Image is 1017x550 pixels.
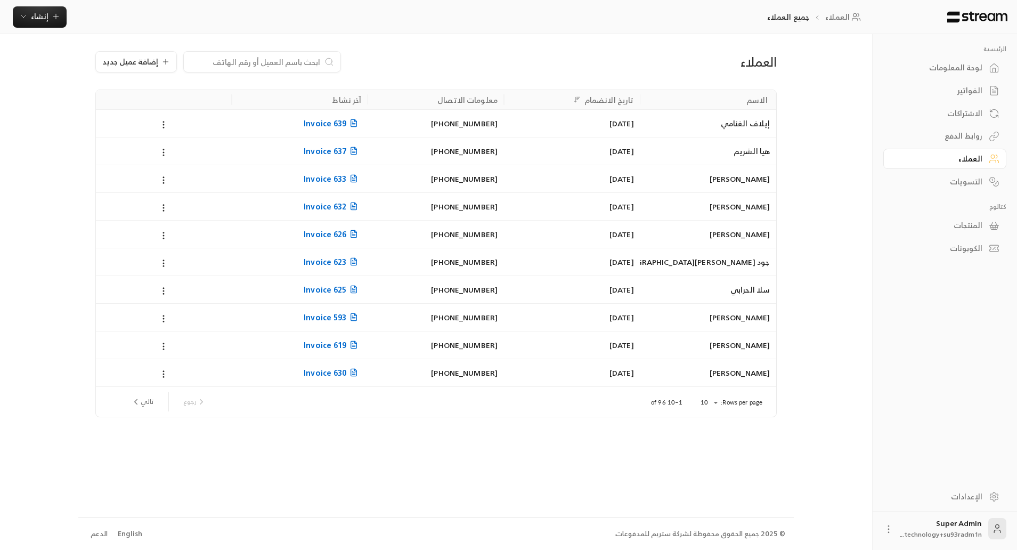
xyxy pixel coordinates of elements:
[900,518,982,539] div: Super Admin
[897,131,982,141] div: روابط الدفع
[304,144,361,158] span: Invoice 637
[510,331,634,359] div: [DATE]
[190,56,320,68] input: ابحث باسم العميل أو رقم الهاتف
[13,6,67,28] button: إنشاء
[646,359,770,386] div: [PERSON_NAME]
[304,283,361,296] span: Invoice 625
[374,221,498,248] div: [PHONE_NUMBER]
[437,93,498,107] div: معلومات الاتصال
[374,110,498,137] div: [PHONE_NUMBER]
[646,165,770,192] div: [PERSON_NAME]
[883,215,1006,236] a: المنتجات
[510,248,634,276] div: [DATE]
[510,276,634,303] div: [DATE]
[646,110,770,137] div: إيلاف الغنامي
[304,311,361,324] span: Invoice 593
[510,359,634,386] div: [DATE]
[897,176,982,187] div: التسويات
[721,398,762,407] p: Rows per page:
[883,45,1006,53] p: الرئيسية
[646,193,770,220] div: [PERSON_NAME]
[646,248,770,276] div: جود [PERSON_NAME][DEMOGRAPHIC_DATA]
[374,331,498,359] div: [PHONE_NUMBER]
[695,396,721,409] div: 10
[646,221,770,248] div: [PERSON_NAME]
[127,393,158,411] button: next page
[304,366,361,379] span: Invoice 630
[651,398,682,407] p: 1–10 of 96
[883,149,1006,169] a: العملاء
[510,304,634,331] div: [DATE]
[510,221,634,248] div: [DATE]
[95,51,177,72] button: إضافة عميل جديد
[883,58,1006,78] a: لوحة المعلومات
[374,165,498,192] div: [PHONE_NUMBER]
[646,331,770,359] div: [PERSON_NAME]
[767,12,865,22] nav: breadcrumb
[557,53,777,70] div: العملاء
[374,248,498,276] div: [PHONE_NUMBER]
[825,12,864,22] a: العملاء
[646,137,770,165] div: هيا الشريم
[646,304,770,331] div: [PERSON_NAME]
[767,12,809,22] p: جميع العملاء
[332,93,361,107] div: آخر نشاط
[900,529,982,540] span: technology+su93radm1n...
[883,126,1006,147] a: روابط الدفع
[883,103,1006,124] a: الاشتراكات
[897,220,982,231] div: المنتجات
[897,491,982,502] div: الإعدادات
[102,58,158,66] span: إضافة عميل جديد
[304,338,361,352] span: Invoice 619
[897,62,982,73] div: لوحة المعلومات
[374,304,498,331] div: [PHONE_NUMBER]
[374,193,498,220] div: [PHONE_NUMBER]
[571,93,583,106] button: Sort
[87,524,111,544] a: الدعم
[584,93,634,107] div: تاريخ الانضمام
[374,359,498,386] div: [PHONE_NUMBER]
[374,276,498,303] div: [PHONE_NUMBER]
[883,80,1006,101] a: الفواتير
[304,228,361,241] span: Invoice 626
[897,85,982,96] div: الفواتير
[883,486,1006,507] a: الإعدادات
[897,108,982,119] div: الاشتراكات
[883,238,1006,259] a: الكوبونات
[897,243,982,254] div: الكوبونات
[374,137,498,165] div: [PHONE_NUMBER]
[883,171,1006,192] a: التسويات
[31,10,48,23] span: إنشاء
[883,203,1006,211] p: كتالوج
[897,153,982,164] div: العملاء
[646,276,770,303] div: سلا الحرابي
[946,11,1008,23] img: Logo
[304,117,361,130] span: Invoice 639
[746,93,768,107] div: الاسم
[614,529,785,539] div: © 2025 جميع الحقوق محفوظة لشركة ستريم للمدفوعات.
[304,255,361,269] span: Invoice 623
[510,110,634,137] div: [DATE]
[510,165,634,192] div: [DATE]
[118,529,142,539] div: English
[304,200,361,213] span: Invoice 632
[304,172,361,185] span: Invoice 633
[510,137,634,165] div: [DATE]
[510,193,634,220] div: [DATE]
